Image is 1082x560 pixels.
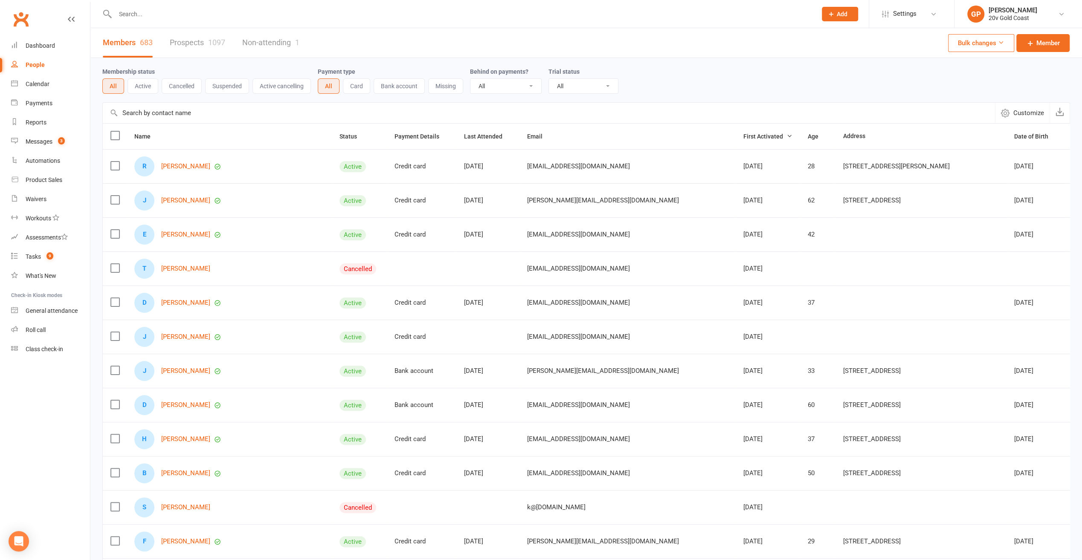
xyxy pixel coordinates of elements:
[339,161,366,172] div: Active
[395,333,449,341] div: Credit card
[11,340,90,359] a: Class kiosk mode
[1014,401,1058,409] div: [DATE]
[140,38,153,47] div: 683
[134,327,154,347] div: Jacqueline
[343,78,370,94] button: Card
[103,103,995,123] input: Search by contact name
[161,367,210,375] a: [PERSON_NAME]
[989,6,1037,14] div: [PERSON_NAME]
[464,131,512,141] button: Last Attended
[743,163,792,170] div: [DATE]
[26,100,52,107] div: Payments
[339,131,366,141] button: Status
[743,470,792,477] div: [DATE]
[161,538,210,545] a: [PERSON_NAME]
[527,133,552,140] span: Email
[26,253,41,260] div: Tasks
[743,504,792,511] div: [DATE]
[208,38,225,47] div: 1097
[46,252,53,260] span: 9
[26,346,63,352] div: Class check-in
[11,55,90,75] a: People
[102,78,124,94] button: All
[134,531,154,551] div: Felicity
[527,260,630,277] span: [EMAIL_ADDRESS][DOMAIN_NAME]
[527,226,630,242] span: [EMAIL_ADDRESS][DOMAIN_NAME]
[527,431,630,447] span: [EMAIL_ADDRESS][DOMAIN_NAME]
[395,197,449,204] div: Credit card
[339,229,366,240] div: Active
[527,329,630,345] span: [EMAIL_ADDRESS][DOMAIN_NAME]
[1014,367,1058,375] div: [DATE]
[26,326,46,333] div: Roll call
[464,133,512,140] span: Last Attended
[835,124,1007,149] th: Address
[995,103,1050,123] button: Customize
[395,131,449,141] button: Payment Details
[242,28,299,58] a: Non-attending1
[11,113,90,132] a: Reports
[339,263,376,274] div: Cancelled
[1036,38,1060,48] span: Member
[11,266,90,286] a: What's New
[464,367,512,375] div: [DATE]
[134,225,154,245] div: Emily
[808,401,828,409] div: 60
[395,299,449,306] div: Credit card
[161,197,210,204] a: [PERSON_NAME]
[134,191,154,211] div: Jennifer
[134,497,154,517] div: Shani
[339,400,366,411] div: Active
[161,401,210,409] a: [PERSON_NAME]
[843,436,999,443] div: [STREET_ADDRESS]
[893,4,917,23] span: Settings
[161,470,210,477] a: [PERSON_NAME]
[395,133,449,140] span: Payment Details
[11,94,90,113] a: Payments
[161,265,210,272] a: [PERSON_NAME]
[808,197,828,204] div: 62
[318,78,339,94] button: All
[743,131,792,141] button: First Activated
[26,196,46,202] div: Waivers
[843,401,999,409] div: [STREET_ADDRESS]
[134,395,154,415] div: Deb
[1014,436,1058,443] div: [DATE]
[339,502,376,513] div: Cancelled
[339,133,366,140] span: Status
[808,163,828,170] div: 28
[808,299,828,306] div: 37
[161,504,210,511] a: [PERSON_NAME]
[339,332,366,343] div: Active
[1014,133,1058,140] span: Date of Birth
[11,228,90,247] a: Assessments
[464,401,512,409] div: [DATE]
[1014,470,1058,477] div: [DATE]
[113,8,811,20] input: Search...
[808,131,828,141] button: Age
[743,133,792,140] span: First Activated
[134,429,154,449] div: Helga
[11,190,90,209] a: Waivers
[808,133,828,140] span: Age
[837,11,847,17] span: Add
[395,401,449,409] div: Bank account
[26,157,60,164] div: Automations
[26,61,45,68] div: People
[464,538,512,545] div: [DATE]
[339,468,366,479] div: Active
[374,78,425,94] button: Bank account
[11,209,90,228] a: Workouts
[11,320,90,340] a: Roll call
[11,247,90,266] a: Tasks 9
[161,299,210,306] a: [PERSON_NAME]
[527,158,630,174] span: [EMAIL_ADDRESS][DOMAIN_NAME]
[464,163,512,170] div: [DATE]
[395,367,449,375] div: Bank account
[1014,163,1058,170] div: [DATE]
[161,436,210,443] a: [PERSON_NAME]
[161,333,210,341] a: [PERSON_NAME]
[103,28,153,58] a: Members683
[1014,197,1058,204] div: [DATE]
[395,163,449,170] div: Credit card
